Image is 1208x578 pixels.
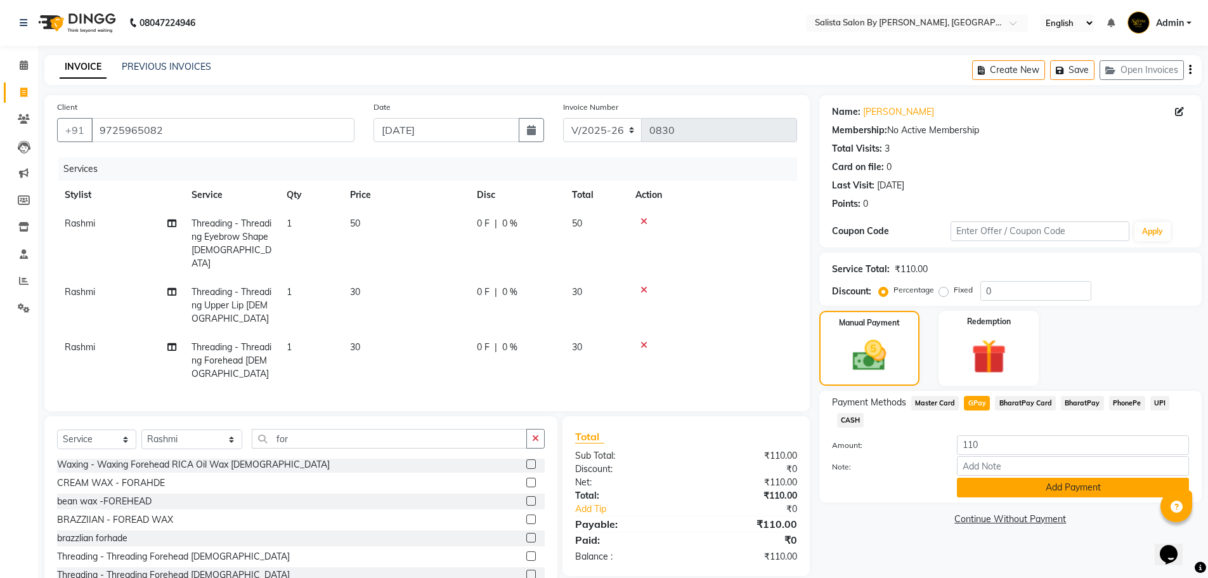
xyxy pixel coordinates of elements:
[342,181,469,209] th: Price
[192,341,271,379] span: Threading - Threading Forehead [DEMOGRAPHIC_DATA]
[572,286,582,298] span: 30
[686,463,807,476] div: ₹0
[57,102,77,113] label: Client
[967,316,1011,327] label: Redemption
[566,550,686,563] div: Balance :
[686,516,807,532] div: ₹110.00
[842,336,897,375] img: _cash.svg
[887,161,892,174] div: 0
[839,317,900,329] label: Manual Payment
[686,550,807,563] div: ₹110.00
[566,532,686,548] div: Paid:
[832,285,871,298] div: Discount:
[832,124,887,137] div: Membership:
[877,179,904,192] div: [DATE]
[65,218,95,229] span: Rashmi
[572,218,582,229] span: 50
[895,263,928,276] div: ₹110.00
[192,286,271,324] span: Threading - Threading Upper Lip [DEMOGRAPHIC_DATA]
[1109,396,1145,411] span: PhonePe
[911,396,959,411] span: Master Card
[832,197,861,211] div: Points:
[832,396,906,409] span: Payment Methods
[58,157,807,181] div: Services
[628,181,797,209] th: Action
[122,61,211,72] a: PREVIOUS INVOICES
[1150,396,1170,411] span: UPI
[957,435,1189,455] input: Amount
[91,118,354,142] input: Search by Name/Mobile/Email/Code
[57,550,290,563] div: Threading - Threading Forehead [DEMOGRAPHIC_DATA]
[566,463,686,476] div: Discount:
[822,513,1199,526] a: Continue Without Payment
[1134,222,1171,241] button: Apply
[564,181,628,209] th: Total
[495,286,497,299] span: |
[65,341,95,353] span: Rashmi
[57,476,165,490] div: CREAM WAX - FORAHDE
[566,502,706,516] a: Add Tip
[469,181,564,209] th: Disc
[832,225,951,238] div: Coupon Code
[502,286,517,299] span: 0 %
[964,396,990,411] span: GPay
[995,396,1056,411] span: BharatPay Card
[686,489,807,502] div: ₹110.00
[566,449,686,463] div: Sub Total:
[350,218,360,229] span: 50
[32,5,119,41] img: logo
[502,341,517,354] span: 0 %
[566,516,686,532] div: Payable:
[972,60,1045,80] button: Create New
[822,461,948,473] label: Note:
[951,221,1129,241] input: Enter Offer / Coupon Code
[477,341,490,354] span: 0 F
[57,532,127,545] div: brazzlian forhade
[1061,396,1104,411] span: BharatPay
[686,476,807,489] div: ₹110.00
[1156,16,1184,30] span: Admin
[279,181,342,209] th: Qty
[566,476,686,489] div: Net:
[822,440,948,451] label: Amount:
[1155,527,1195,565] iframe: chat widget
[57,495,152,508] div: bean wax -FOREHEAD
[60,56,107,79] a: INVOICE
[686,532,807,548] div: ₹0
[477,286,490,299] span: 0 F
[832,105,861,119] div: Name:
[57,181,184,209] th: Stylist
[686,449,807,463] div: ₹110.00
[57,513,173,527] div: BRAZZIIAN - FOREAD WAX
[1100,60,1184,80] button: Open Invoices
[287,341,292,353] span: 1
[477,217,490,230] span: 0 F
[572,341,582,353] span: 30
[832,263,890,276] div: Service Total:
[1127,11,1150,34] img: Admin
[706,502,807,516] div: ₹0
[373,102,391,113] label: Date
[1050,60,1094,80] button: Save
[954,284,973,296] label: Fixed
[57,118,93,142] button: +91
[57,458,330,471] div: Waxing - Waxing Forehead RICA Oil Wax [DEMOGRAPHIC_DATA]
[140,5,195,41] b: 08047224946
[832,124,1189,137] div: No Active Membership
[575,430,604,443] span: Total
[184,181,279,209] th: Service
[65,286,95,298] span: Rashmi
[350,341,360,353] span: 30
[957,478,1189,497] button: Add Payment
[495,217,497,230] span: |
[495,341,497,354] span: |
[832,142,882,155] div: Total Visits:
[252,429,527,449] input: Search or Scan
[885,142,890,155] div: 3
[893,284,934,296] label: Percentage
[837,413,864,428] span: CASH
[566,489,686,502] div: Total:
[502,217,517,230] span: 0 %
[957,456,1189,476] input: Add Note
[961,335,1017,378] img: _gift.svg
